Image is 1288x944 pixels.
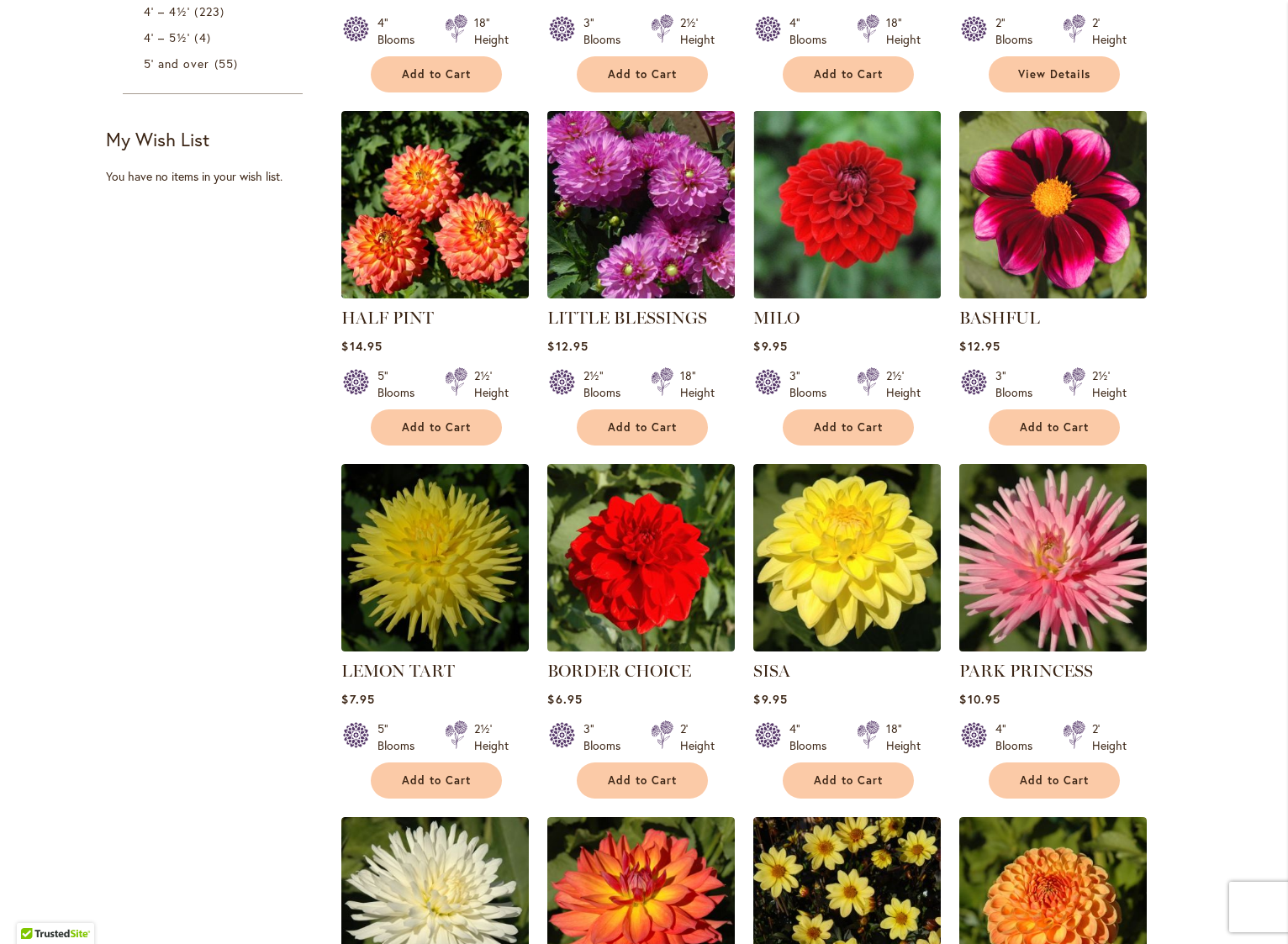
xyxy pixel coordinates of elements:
a: View Details [989,56,1120,92]
div: 18" Height [886,720,921,754]
span: 4 [194,29,214,46]
div: 18" Height [680,367,715,401]
div: 18" Height [886,14,921,48]
span: Add to Cart [608,420,677,435]
div: 4" Blooms [377,14,425,48]
a: PARK PRINCESS [959,661,1093,681]
img: MILO [753,111,941,298]
span: Add to Cart [814,67,883,82]
button: Add to Cart [577,56,708,92]
span: 223 [194,3,228,20]
span: Add to Cart [608,773,677,788]
a: BORDER CHOICE [547,639,735,655]
button: Add to Cart [783,56,914,92]
a: HALF PINT [341,308,434,328]
div: 2½' Height [474,367,509,401]
button: Add to Cart [371,409,502,446]
img: PARK PRINCESS [955,459,1152,656]
span: 4' – 5½' [144,29,190,45]
div: 3" Blooms [583,14,631,48]
a: MILO [753,308,800,328]
a: BASHFUL [959,286,1147,302]
div: 3" Blooms [995,367,1043,401]
a: BORDER CHOICE [547,661,691,681]
button: Add to Cart [577,762,708,799]
span: Add to Cart [608,67,677,82]
span: $9.95 [753,338,787,354]
div: 2" Blooms [995,14,1043,48]
button: Add to Cart [989,762,1120,799]
div: 2½' Height [1092,367,1127,401]
div: 4" Blooms [789,720,837,754]
button: Add to Cart [371,56,502,92]
span: $7.95 [341,691,374,707]
img: LITTLE BLESSINGS [547,111,735,298]
a: LEMON TART [341,661,455,681]
button: Add to Cart [783,762,914,799]
span: Add to Cart [402,773,471,788]
span: 5' and over [144,55,210,71]
img: HALF PINT [341,111,529,298]
span: Add to Cart [1020,773,1089,788]
button: Add to Cart [577,409,708,446]
div: 2½' Height [886,367,921,401]
a: SISA [753,639,941,655]
span: View Details [1018,67,1090,82]
a: HALF PINT [341,286,529,302]
a: LEMON TART [341,639,529,655]
span: 4' – 4½' [144,3,190,19]
span: Add to Cart [402,420,471,435]
iframe: Launch Accessibility Center [13,884,60,931]
span: Add to Cart [1020,420,1089,435]
div: 18" Height [474,14,509,48]
button: Add to Cart [783,409,914,446]
span: $12.95 [547,338,588,354]
div: 2' Height [1092,720,1127,754]
span: $6.95 [547,691,582,707]
span: $9.95 [753,691,787,707]
span: $12.95 [959,338,1000,354]
div: 2' Height [680,720,715,754]
span: Add to Cart [814,773,883,788]
div: You have no items in your wish list. [106,168,330,185]
img: BORDER CHOICE [547,464,735,651]
strong: My Wish List [106,127,209,151]
div: 5" Blooms [377,720,425,754]
a: LITTLE BLESSINGS [547,308,707,328]
div: 2½" Blooms [583,367,631,401]
span: $10.95 [959,691,1000,707]
span: Add to Cart [402,67,471,82]
span: $14.95 [341,338,382,354]
img: LEMON TART [341,464,529,651]
span: 55 [214,55,242,72]
div: 3" Blooms [789,367,837,401]
a: SISA [753,661,790,681]
div: 4" Blooms [789,14,837,48]
a: LITTLE BLESSINGS [547,286,735,302]
a: PARK PRINCESS [959,639,1147,655]
div: 5" Blooms [377,367,425,401]
img: SISA [753,464,941,651]
a: 5' and over 55 [144,55,286,72]
div: 3" Blooms [583,720,631,754]
span: Add to Cart [814,420,883,435]
div: 2½' Height [474,720,509,754]
a: 4' – 5½' 4 [144,29,286,46]
button: Add to Cart [989,409,1120,446]
a: 4' – 4½' 223 [144,3,286,20]
button: Add to Cart [371,762,502,799]
img: BASHFUL [959,111,1147,298]
div: 2' Height [1092,14,1127,48]
a: MILO [753,286,941,302]
div: 2½' Height [680,14,715,48]
a: BASHFUL [959,308,1040,328]
div: 4" Blooms [995,720,1043,754]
